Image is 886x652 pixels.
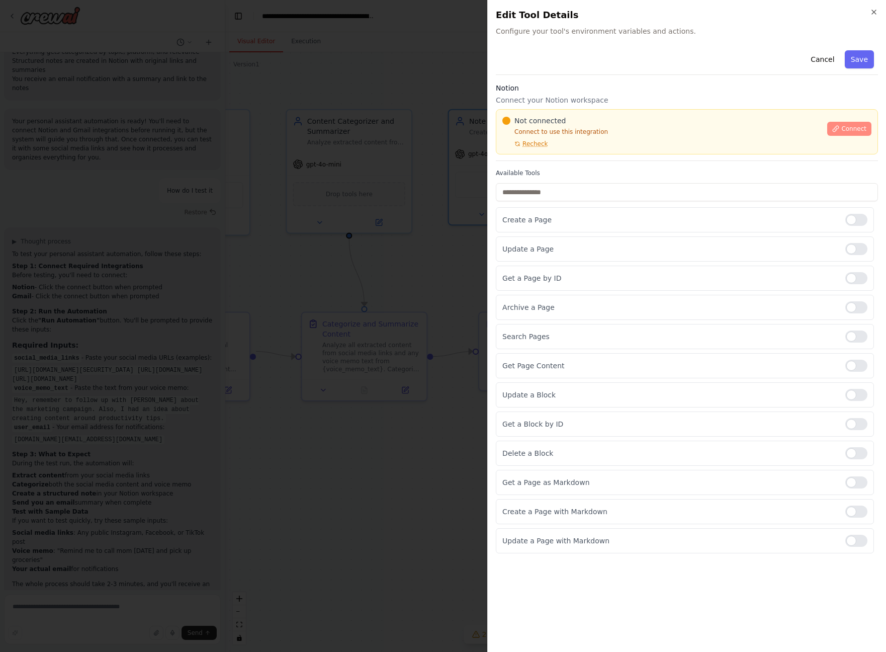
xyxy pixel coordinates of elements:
span: Connect [841,125,866,133]
p: Connect to use this integration [502,128,821,136]
p: Get Page Content [502,361,837,371]
p: Update a Page [502,244,837,254]
p: Archive a Page [502,302,837,312]
p: Get a Page as Markdown [502,477,837,487]
span: Not connected [514,116,566,126]
h2: Edit Tool Details [496,8,878,22]
p: Create a Page with Markdown [502,507,837,517]
p: Update a Block [502,390,837,400]
p: Connect your Notion workspace [496,95,878,105]
span: Recheck [522,140,548,148]
p: Delete a Block [502,448,837,458]
p: Create a Page [502,215,837,225]
p: Get a Block by ID [502,419,837,429]
span: Configure your tool's environment variables and actions. [496,26,878,36]
label: Available Tools [496,169,878,177]
p: Get a Page by ID [502,273,837,283]
button: Connect [827,122,871,136]
h3: Notion [496,83,878,93]
button: Save [845,50,874,68]
p: Search Pages [502,332,837,342]
button: Recheck [502,140,548,148]
button: Cancel [805,50,840,68]
p: Update a Page with Markdown [502,536,837,546]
